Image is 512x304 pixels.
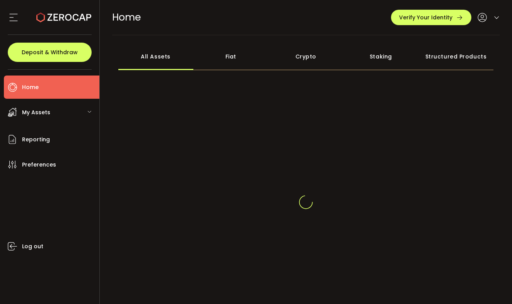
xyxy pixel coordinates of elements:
[22,134,50,145] span: Reporting
[22,82,39,93] span: Home
[22,241,43,252] span: Log out
[343,43,418,70] div: Staking
[193,43,268,70] div: Fiat
[268,43,343,70] div: Crypto
[22,50,78,55] span: Deposit & Withdraw
[8,43,92,62] button: Deposit & Withdraw
[391,10,471,25] button: Verify Your Identity
[118,43,193,70] div: All Assets
[112,10,141,24] span: Home
[22,107,50,118] span: My Assets
[399,15,452,20] span: Verify Your Identity
[418,43,493,70] div: Structured Products
[22,159,56,170] span: Preferences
